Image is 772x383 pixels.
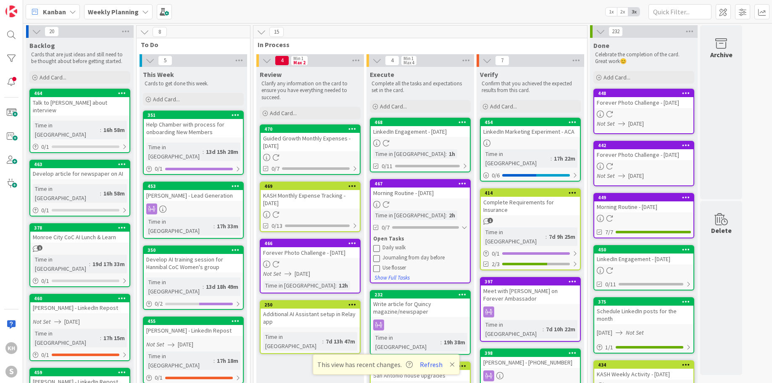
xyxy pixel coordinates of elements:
[33,255,89,273] div: Time in [GEOGRAPHIC_DATA]
[481,189,580,215] div: 414Complete Requirements for Insurance
[144,182,243,190] div: 453
[30,224,129,232] div: 378
[371,298,470,317] div: Write article for Quincy magazine/newspaper
[155,299,163,308] span: 0 / 2
[30,205,129,216] div: 0/1
[598,247,693,253] div: 450
[144,182,243,201] div: 453[PERSON_NAME] - Lead Generation
[594,90,693,97] div: 448
[481,119,580,137] div: 454LinkedIn Marketing Experiment - ACA
[594,201,693,212] div: Morning Routine - [DATE]
[146,143,203,161] div: Time in [GEOGRAPHIC_DATA]
[373,211,445,220] div: Time in [GEOGRAPHIC_DATA]
[371,188,470,198] div: Morning Routine - [DATE]
[603,74,630,81] span: Add Card...
[101,333,127,343] div: 17h 15m
[30,302,129,313] div: [PERSON_NAME] - LinkedIn Repost
[144,317,243,325] div: 455
[34,161,129,167] div: 463
[492,171,500,180] span: 0 / 6
[88,8,139,16] b: Weekly Planning
[40,74,66,81] span: Add Card...
[41,206,49,215] span: 0 / 1
[481,170,580,181] div: 0/6
[30,97,129,116] div: Talk to [PERSON_NAME] about interview
[481,248,580,259] div: 0/1
[447,149,457,158] div: 1h
[34,296,129,301] div: 460
[481,126,580,137] div: LinkedIn Marketing Experiment - ACA
[203,282,204,291] span: :
[41,143,49,151] span: 0 / 1
[215,222,240,231] div: 17h 33m
[203,147,204,156] span: :
[598,195,693,201] div: 449
[594,246,693,254] div: 450
[710,50,732,60] div: Archive
[382,264,467,271] div: Use flosser
[144,111,243,137] div: 351Help Chamber with process for onboarding New Members
[382,244,467,251] div: Daily walk
[144,325,243,336] div: [PERSON_NAME] - LinkedIn Repost
[271,222,282,230] span: 0/13
[30,350,129,360] div: 0/1
[617,8,628,16] span: 2x
[153,95,180,103] span: Add Card...
[594,369,693,380] div: KASH Weekly Activity - [DATE]
[30,161,129,179] div: 463Develop article for newspaper on AI
[598,90,693,96] div: 448
[144,317,243,336] div: 455[PERSON_NAME] - LinkedIn Repost
[626,329,644,336] i: Not Set
[598,299,693,305] div: 375
[598,362,693,368] div: 434
[594,194,693,201] div: 449
[269,27,284,37] span: 15
[264,302,360,308] div: 250
[594,246,693,264] div: 450LinkedIn Engagement - [DATE]
[261,182,360,190] div: 469
[597,120,615,127] i: Not Set
[597,172,615,180] i: Not Set
[373,149,445,158] div: Time in [GEOGRAPHIC_DATA]
[158,55,172,66] span: 5
[33,329,100,347] div: Time in [GEOGRAPHIC_DATA]
[382,162,393,171] span: 0/11
[261,301,360,309] div: 250
[41,277,49,285] span: 0 / 1
[594,361,693,380] div: 434KASH Weekly Activity - [DATE]
[544,325,577,334] div: 7d 10h 22m
[370,70,394,79] span: Execute
[605,228,613,237] span: 7/7
[263,270,281,277] i: Not Set
[261,80,359,101] p: Clarify any information on the card to ensure you have everything needed to succeed.
[155,164,163,173] span: 0 / 1
[487,218,493,223] span: 1
[146,341,164,348] i: Not Set
[144,246,243,272] div: 350Develop AI training session for Hannibal CoC Women's group
[264,126,360,132] div: 470
[100,333,101,343] span: :
[628,172,644,180] span: [DATE]
[442,338,467,347] div: 19h 38m
[481,349,580,368] div: 398[PERSON_NAME] - [PHONE_NUMBER]
[144,119,243,137] div: Help Chamber with process for onboarding New Members
[371,180,470,188] div: 467
[597,328,612,337] span: [DATE]
[260,70,282,79] span: Review
[605,343,613,352] span: 1 / 1
[483,320,543,338] div: Time in [GEOGRAPHIC_DATA]
[45,26,59,37] span: 20
[155,373,163,382] span: 0 / 1
[148,247,243,253] div: 350
[141,40,240,49] span: To Do
[30,295,129,313] div: 460[PERSON_NAME] - LinkedIn Repost
[261,182,360,209] div: 469KASH Monthly Expense Tracking - [DATE]
[594,90,693,108] div: 448Forever Photo Challenge - [DATE]
[204,147,240,156] div: 13d 15h 28m
[403,61,414,65] div: Max 4
[371,370,470,381] div: San Antonio house upgrades
[148,318,243,324] div: 455
[261,301,360,327] div: 250Additional AI Assistant setup in Relay app
[543,325,544,334] span: :
[594,306,693,324] div: Schedule LinkedIn posts for the month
